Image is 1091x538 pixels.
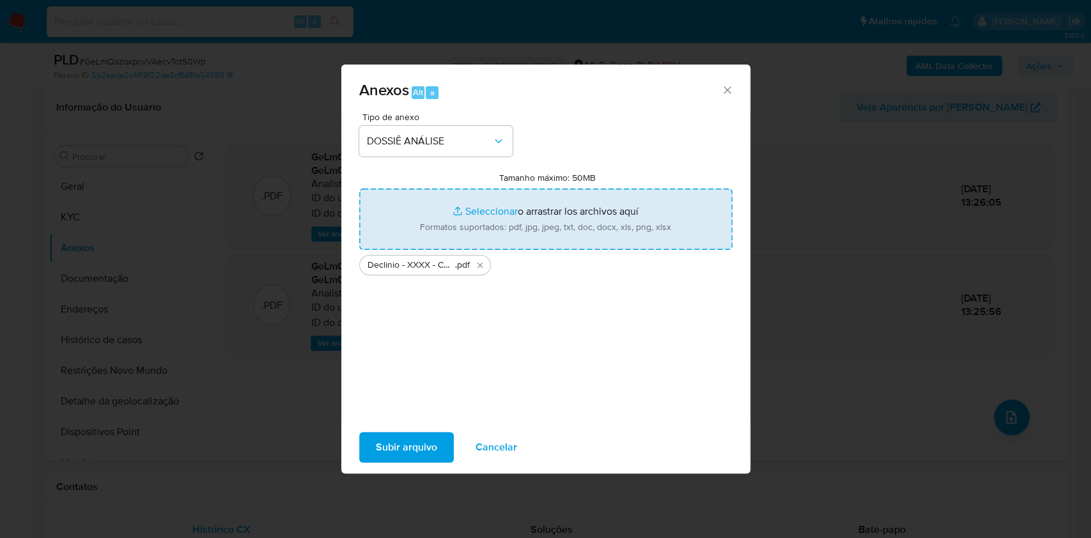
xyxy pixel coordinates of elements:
button: Cancelar [459,432,534,463]
button: Cerrar [721,84,732,95]
span: Anexos [359,79,409,101]
span: a [430,86,435,98]
label: Tamanho máximo: 50MB [499,172,596,183]
span: Subir arquivo [376,433,437,461]
ul: Archivos seleccionados [359,250,732,275]
span: .pdf [455,259,470,272]
button: Eliminar Declinio - XXXX - CNPJ 57957833000162 - JRT MARCAS BRASIL LTDA.pdf [472,257,488,273]
button: Subir arquivo [359,432,454,463]
button: DOSSIÊ ANÁLISE [359,126,513,157]
span: DOSSIÊ ANÁLISE [367,135,492,148]
span: Alt [413,86,423,98]
span: Tipo de anexo [362,112,516,121]
span: Cancelar [476,433,517,461]
span: Declinio - XXXX - CNPJ [CREDIT_CARD_NUMBER] - JRT MARCAS BRASIL LTDA [368,259,455,272]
